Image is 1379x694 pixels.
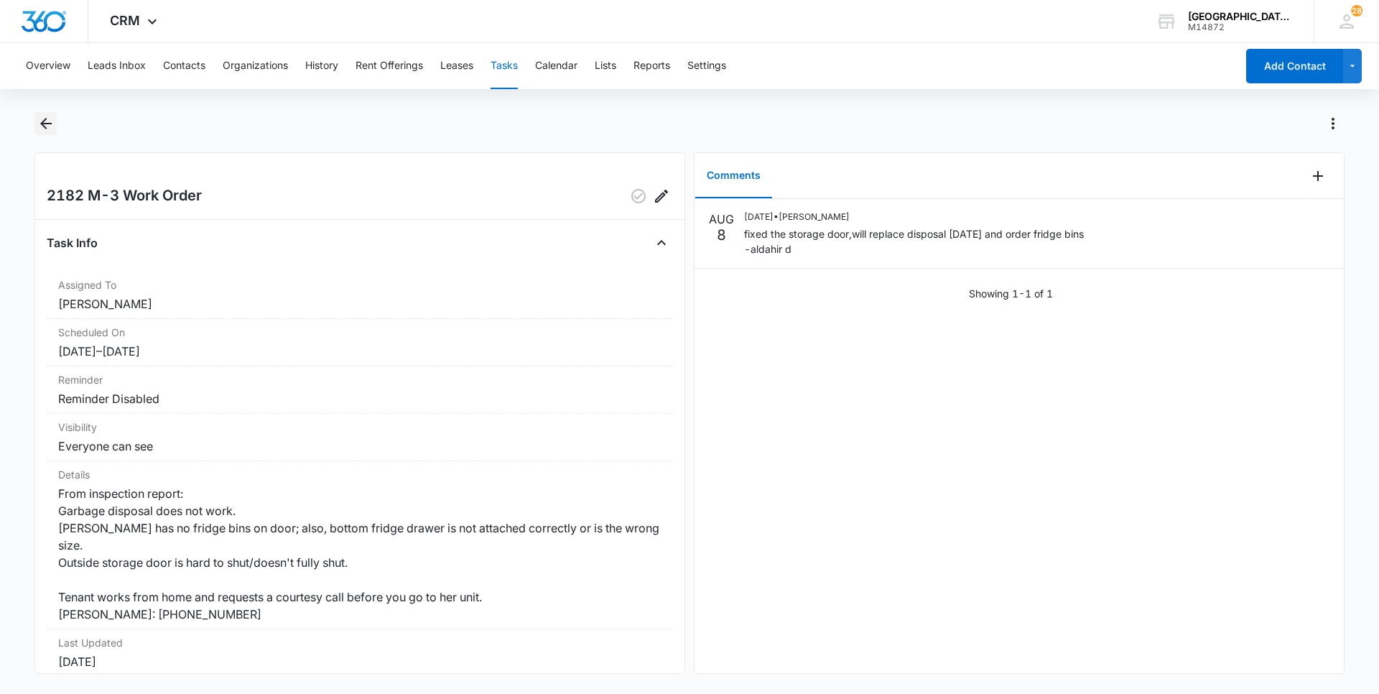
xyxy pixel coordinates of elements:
[58,325,661,340] dt: Scheduled On
[110,13,140,28] span: CRM
[695,154,772,198] button: Comments
[58,467,661,482] dt: Details
[969,286,1053,301] p: Showing 1-1 of 1
[58,485,661,623] dd: From inspection report: Garbage disposal does not work. [PERSON_NAME] has no fridge bins on door;...
[58,372,661,387] dt: Reminder
[1306,165,1329,188] button: Add Comment
[58,438,661,455] dd: Everyone can see
[58,295,661,313] dd: [PERSON_NAME]
[491,43,518,89] button: Tasks
[47,234,98,251] h4: Task Info
[356,43,423,89] button: Rent Offerings
[1188,22,1293,32] div: account id
[47,366,673,414] div: ReminderReminder Disabled
[223,43,288,89] button: Organizations
[47,629,673,677] div: Last Updated[DATE]
[58,343,661,360] dd: [DATE] – [DATE]
[709,210,734,228] p: AUG
[26,43,70,89] button: Overview
[744,226,1084,256] p: fixed the storage door,will replace disposal [DATE] and order fridge bins -aldahir d
[535,43,577,89] button: Calendar
[687,43,726,89] button: Settings
[58,390,661,407] dd: Reminder Disabled
[717,228,726,242] p: 8
[58,635,661,650] dt: Last Updated
[47,414,673,461] div: VisibilityEveryone can see
[744,210,1084,223] p: [DATE] • [PERSON_NAME]
[1351,5,1362,17] span: 28
[58,420,661,435] dt: Visibility
[47,319,673,366] div: Scheduled On[DATE]–[DATE]
[47,272,673,319] div: Assigned To[PERSON_NAME]
[47,185,202,208] h2: 2182 M-3 Work Order
[1188,11,1293,22] div: account name
[58,277,661,292] dt: Assigned To
[163,43,205,89] button: Contacts
[633,43,670,89] button: Reports
[595,43,616,89] button: Lists
[305,43,338,89] button: History
[1351,5,1362,17] div: notifications count
[88,43,146,89] button: Leads Inbox
[47,461,673,629] div: DetailsFrom inspection report: Garbage disposal does not work. [PERSON_NAME] has no fridge bins o...
[58,653,661,670] dd: [DATE]
[1322,112,1345,135] button: Actions
[1246,49,1343,83] button: Add Contact
[650,231,673,254] button: Close
[34,112,57,135] button: Back
[440,43,473,89] button: Leases
[650,185,673,208] button: Edit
